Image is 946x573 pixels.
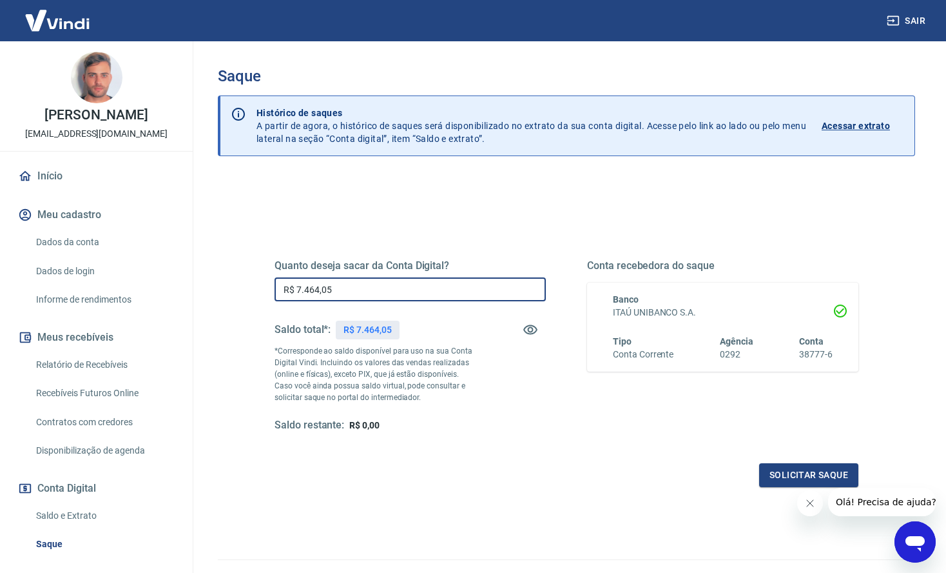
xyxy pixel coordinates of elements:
[828,488,936,516] iframe: Mensagem da empresa
[31,503,177,529] a: Saldo e Extrato
[894,521,936,563] iframe: Botão para abrir a janela de mensagens
[15,474,177,503] button: Conta Digital
[720,348,753,361] h6: 0292
[799,348,833,361] h6: 38777-6
[343,323,391,337] p: R$ 7.464,05
[275,345,478,403] p: *Corresponde ao saldo disponível para uso na sua Conta Digital Vindi. Incluindo os valores das ve...
[349,420,380,430] span: R$ 0,00
[759,463,858,487] button: Solicitar saque
[44,108,148,122] p: [PERSON_NAME]
[31,437,177,464] a: Disponibilização de agenda
[613,294,639,305] span: Banco
[822,119,890,132] p: Acessar extrato
[8,9,108,19] span: Olá! Precisa de ajuda?
[799,336,824,347] span: Conta
[31,229,177,256] a: Dados da conta
[275,259,546,272] h5: Quanto deseja sacar da Conta Digital?
[25,127,168,141] p: [EMAIL_ADDRESS][DOMAIN_NAME]
[31,286,177,313] a: Informe de rendimentos
[31,380,177,407] a: Recebíveis Futuros Online
[275,419,344,432] h5: Saldo restante:
[31,409,177,436] a: Contratos com credores
[71,52,122,103] img: b78fc2cd-d002-4fc0-a604-fb8b1bb06311.jpeg
[256,106,806,119] p: Histórico de saques
[31,352,177,378] a: Relatório de Recebíveis
[15,323,177,352] button: Meus recebíveis
[613,306,833,319] h6: ITAÚ UNIBANCO S.A.
[256,106,806,145] p: A partir de agora, o histórico de saques será disponibilizado no extrato da sua conta digital. Ac...
[720,336,753,347] span: Agência
[15,162,177,190] a: Início
[884,9,931,33] button: Sair
[15,1,99,40] img: Vindi
[822,106,904,145] a: Acessar extrato
[797,490,823,516] iframe: Fechar mensagem
[218,67,915,85] h3: Saque
[31,531,177,558] a: Saque
[613,348,673,361] h6: Conta Corrente
[587,259,858,272] h5: Conta recebedora do saque
[31,258,177,285] a: Dados de login
[613,336,632,347] span: Tipo
[275,323,331,336] h5: Saldo total*:
[15,201,177,229] button: Meu cadastro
